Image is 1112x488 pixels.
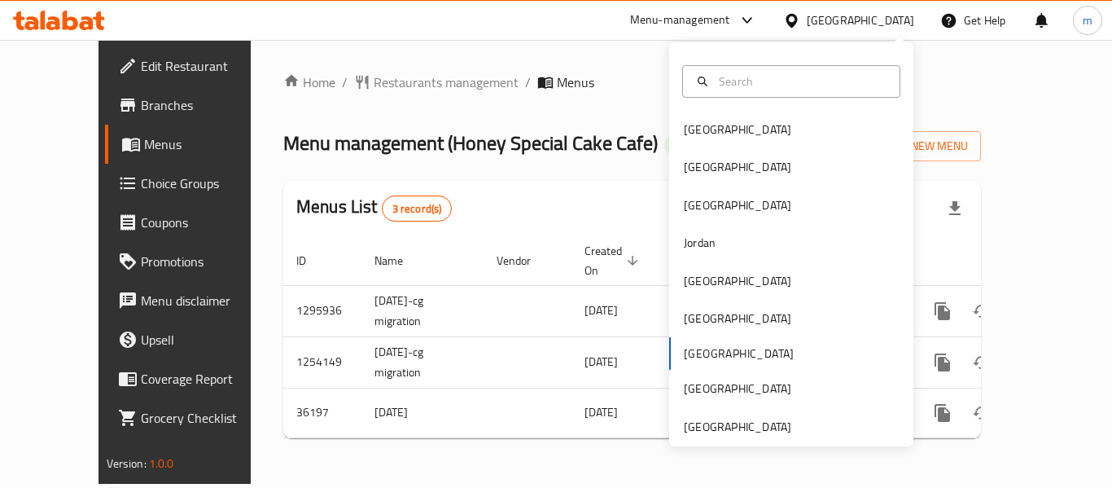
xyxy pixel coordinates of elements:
[283,285,361,336] td: 1295936
[923,393,962,433] button: more
[361,388,484,437] td: [DATE]
[664,135,702,155] div: Open
[584,351,618,372] span: [DATE]
[105,359,284,398] a: Coverage Report
[684,272,791,290] div: [GEOGRAPHIC_DATA]
[684,196,791,214] div: [GEOGRAPHIC_DATA]
[584,300,618,321] span: [DATE]
[374,73,519,92] span: Restaurants management
[144,134,271,154] span: Menus
[712,73,890,90] input: Search
[361,336,484,388] td: [DATE]-cg migration
[107,453,147,474] span: Version:
[283,388,361,437] td: 36197
[105,46,284,86] a: Edit Restaurant
[807,11,914,29] div: [GEOGRAPHIC_DATA]
[141,174,271,193] span: Choice Groups
[664,138,702,152] span: Open
[141,291,271,310] span: Menu disclaimer
[283,73,335,92] a: Home
[557,73,594,92] span: Menus
[361,285,484,336] td: [DATE]-cg migration
[525,73,531,92] li: /
[141,408,271,428] span: Grocery Checklist
[684,380,791,398] div: [GEOGRAPHIC_DATA]
[383,201,452,217] span: 3 record(s)
[684,418,791,436] div: [GEOGRAPHIC_DATA]
[283,336,361,388] td: 1254149
[923,292,962,331] button: more
[283,73,981,92] nav: breadcrumb
[141,56,271,76] span: Edit Restaurant
[354,73,519,92] a: Restaurants management
[684,310,791,328] div: [GEOGRAPHIC_DATA]
[141,95,271,115] span: Branches
[141,369,271,389] span: Coverage Report
[105,86,284,125] a: Branches
[684,121,791,138] div: [GEOGRAPHIC_DATA]
[105,203,284,242] a: Coupons
[342,73,348,92] li: /
[382,196,453,222] div: Total records count
[105,398,284,437] a: Grocery Checklist
[296,195,452,222] h2: Menus List
[105,281,284,320] a: Menu disclaimer
[630,11,730,30] div: Menu-management
[105,242,284,281] a: Promotions
[962,292,1001,331] button: Change Status
[962,343,1001,382] button: Change Status
[296,251,327,270] span: ID
[935,189,974,228] div: Export file
[149,453,174,474] span: 1.0.0
[497,251,552,270] span: Vendor
[141,213,271,232] span: Coupons
[105,164,284,203] a: Choice Groups
[105,320,284,359] a: Upsell
[141,330,271,350] span: Upsell
[962,393,1001,433] button: Change Status
[1083,11,1092,29] span: m
[584,402,618,423] span: [DATE]
[923,343,962,382] button: more
[868,136,968,156] span: Add New Menu
[684,158,791,176] div: [GEOGRAPHIC_DATA]
[105,125,284,164] a: Menus
[141,252,271,271] span: Promotions
[855,131,981,161] button: Add New Menu
[283,125,658,161] span: Menu management ( Honey Special Cake Cafe )
[374,251,424,270] span: Name
[684,234,716,252] div: Jordan
[584,241,643,280] span: Created On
